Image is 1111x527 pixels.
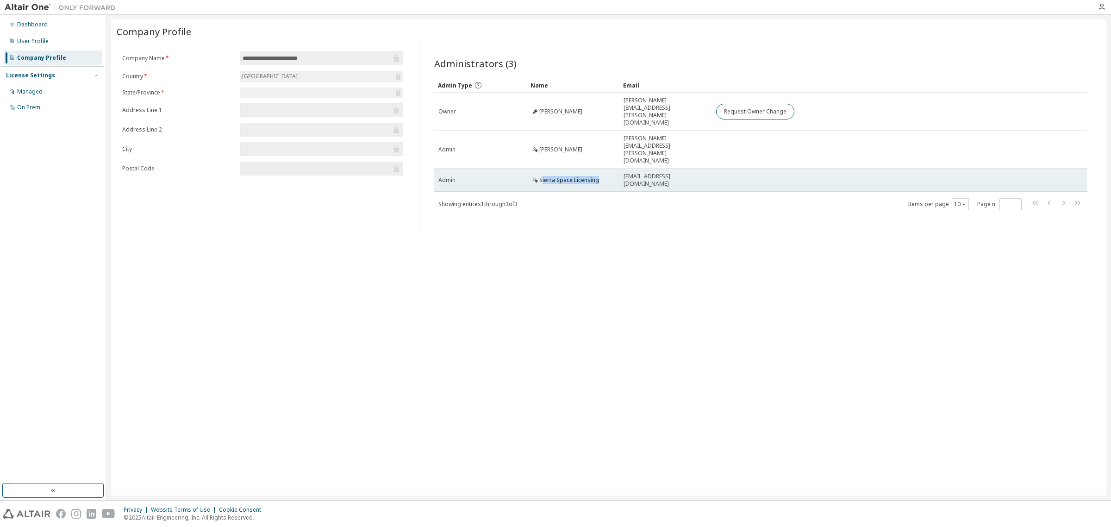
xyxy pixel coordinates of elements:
[6,72,55,79] div: License Settings
[102,509,115,519] img: youtube.svg
[17,104,40,111] div: On Prem
[17,38,49,45] div: User Profile
[624,135,708,164] span: [PERSON_NAME][EMAIL_ADDRESS][PERSON_NAME][DOMAIN_NAME]
[3,509,50,519] img: altair_logo.svg
[241,71,299,82] div: [GEOGRAPHIC_DATA]
[624,97,708,126] span: [PERSON_NAME][EMAIL_ADDRESS][PERSON_NAME][DOMAIN_NAME]
[438,146,456,153] span: Admin
[17,88,43,95] div: Managed
[531,78,616,93] div: Name
[219,506,267,514] div: Cookie Consent
[716,104,794,119] button: Request Owner Change
[240,71,403,82] div: [GEOGRAPHIC_DATA]
[624,173,708,188] span: [EMAIL_ADDRESS][DOMAIN_NAME]
[954,201,967,208] button: 10
[539,146,582,153] span: [PERSON_NAME]
[908,198,969,210] span: Items per page
[434,57,517,70] span: Administrators (3)
[124,506,151,514] div: Privacy
[122,89,235,96] label: State/Province
[56,509,66,519] img: facebook.svg
[438,108,456,115] span: Owner
[539,176,599,184] span: Sierra Space Licensing
[17,21,48,28] div: Dashboard
[122,73,235,80] label: Country
[124,514,267,521] p: © 2025 Altair Engineering, Inc. All Rights Reserved.
[71,509,81,519] img: instagram.svg
[17,54,66,62] div: Company Profile
[5,3,120,12] img: Altair One
[539,108,582,115] span: [PERSON_NAME]
[87,509,96,519] img: linkedin.svg
[122,126,235,133] label: Address Line 2
[117,25,191,38] span: Company Profile
[122,55,235,62] label: Company Name
[151,506,219,514] div: Website Terms of Use
[438,176,456,184] span: Admin
[438,200,518,208] span: Showing entries 1 through 3 of 3
[623,78,708,93] div: Email
[122,165,235,172] label: Postal Code
[977,198,1022,210] span: Page n.
[122,145,235,153] label: City
[438,82,472,89] span: Admin Type
[122,107,235,114] label: Address Line 1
